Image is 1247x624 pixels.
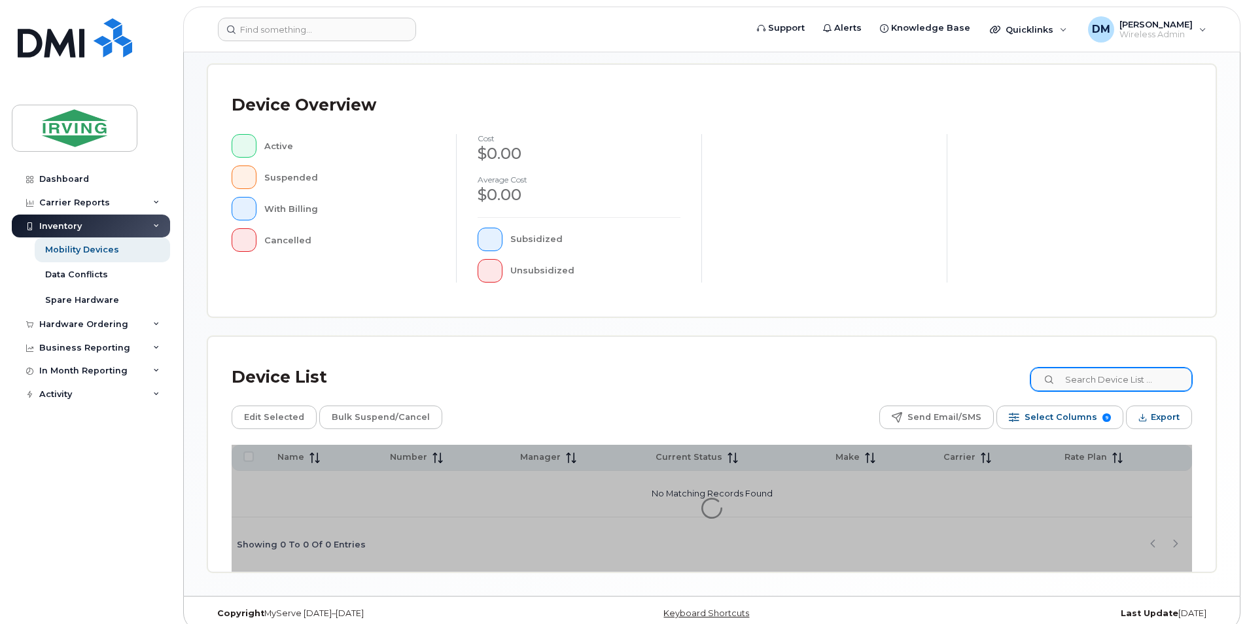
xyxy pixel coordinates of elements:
div: Quicklinks [981,16,1076,43]
a: Knowledge Base [871,15,979,41]
span: Send Email/SMS [907,407,981,427]
span: Knowledge Base [891,22,970,35]
a: Support [748,15,814,41]
div: $0.00 [478,184,680,206]
div: Device Overview [232,88,376,122]
div: $0.00 [478,143,680,165]
h4: cost [478,134,680,143]
span: Export [1151,407,1180,427]
input: Search Device List ... [1030,368,1192,391]
div: Unsubsidized [510,259,681,283]
div: Suspended [264,165,436,189]
div: Active [264,134,436,158]
div: With Billing [264,197,436,220]
a: Keyboard Shortcuts [663,608,749,618]
span: [PERSON_NAME] [1119,19,1193,29]
span: DM [1092,22,1110,37]
span: Wireless Admin [1119,29,1193,40]
span: Alerts [834,22,862,35]
div: Device List [232,360,327,394]
button: Export [1126,406,1192,429]
button: Bulk Suspend/Cancel [319,406,442,429]
button: Edit Selected [232,406,317,429]
div: [DATE] [880,608,1216,619]
div: Cancelled [264,228,436,252]
span: Quicklinks [1006,24,1053,35]
span: Edit Selected [244,407,304,427]
strong: Last Update [1121,608,1178,618]
input: Find something... [218,18,416,41]
span: Select Columns [1025,407,1097,427]
div: MyServe [DATE]–[DATE] [207,608,544,619]
span: Support [768,22,805,35]
h4: Average cost [478,175,680,184]
span: Bulk Suspend/Cancel [332,407,430,427]
div: Subsidized [510,228,681,251]
span: 9 [1102,413,1111,422]
div: David Muir [1079,16,1216,43]
button: Send Email/SMS [879,406,994,429]
button: Select Columns 9 [996,406,1123,429]
a: Alerts [814,15,871,41]
strong: Copyright [217,608,264,618]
